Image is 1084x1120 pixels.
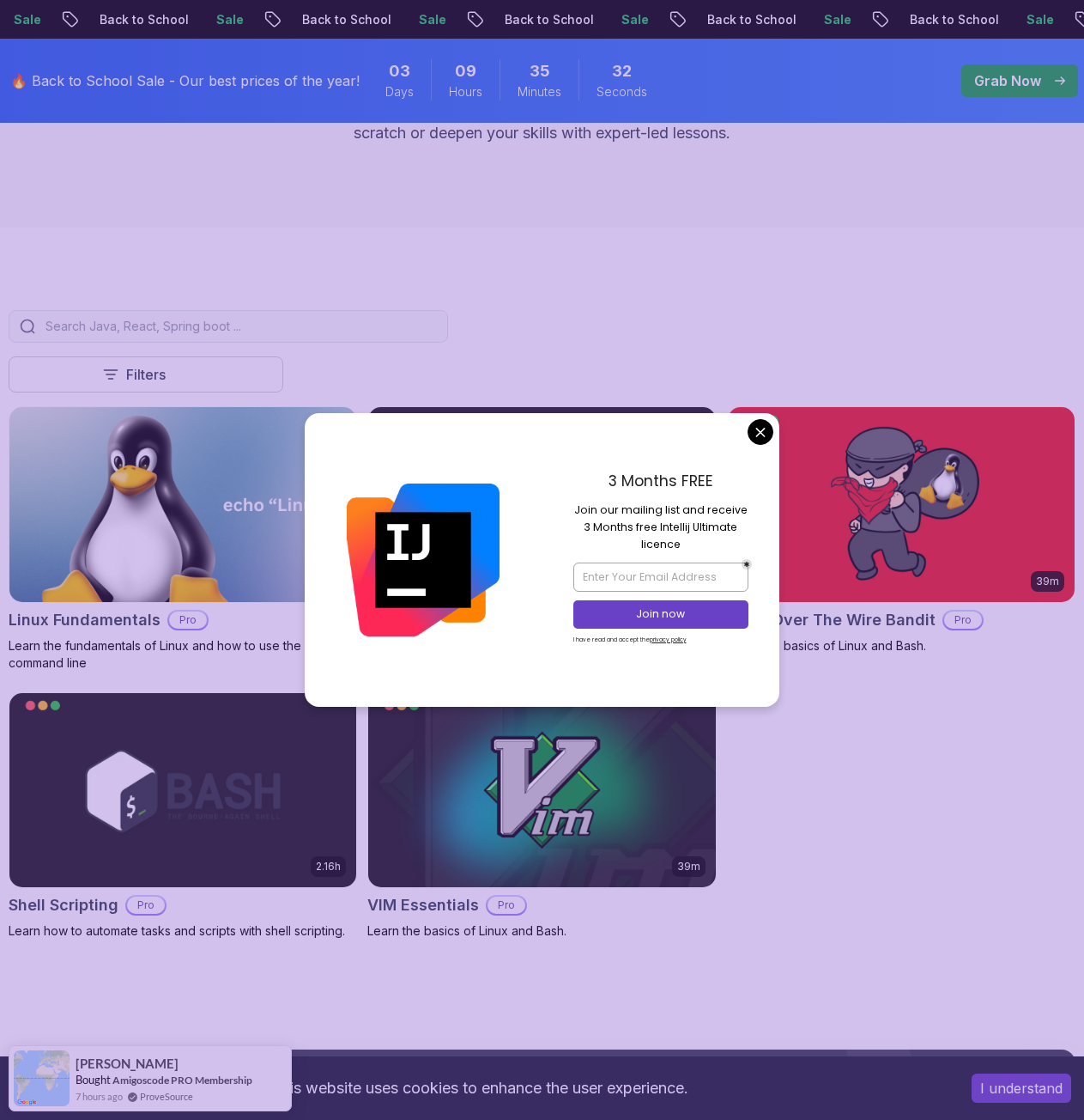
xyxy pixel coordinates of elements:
input: Search Java, React, Spring boot ... [42,318,437,335]
button: Filters [9,356,283,393]
a: Linux Fundamentals card6.00hLinux FundamentalsProLearn the fundamentals of Linux and how to use t... [9,406,357,672]
p: Back to School [661,11,778,28]
a: VIM Essentials card39mVIM EssentialsProLearn the basics of Linux and Bash. [367,692,716,940]
span: Days [385,83,414,100]
img: Linux Over The Wire Bandit card [728,407,1075,602]
a: Amigoscode PRO Membership [112,1074,252,1087]
p: Sale [575,11,630,28]
span: Seconds [597,83,647,100]
span: Minutes [518,83,561,100]
h2: VIM Essentials [367,893,479,917]
p: Pro [487,897,525,914]
p: Pro [944,612,982,629]
span: Hours [449,83,482,100]
p: Sale [372,11,427,28]
span: 9 Hours [455,59,476,83]
p: Learn the fundamentals of Linux and how to use the command line [9,637,357,672]
p: Filters [126,364,166,385]
h2: Linux Over The Wire Bandit [727,608,936,632]
p: Back to School [256,11,372,28]
span: Bought [76,1073,111,1087]
p: Back to School [53,11,170,28]
p: 39m [1036,575,1059,588]
a: Shell Scripting card2.16hShell ScriptingProLearn how to automate tasks and scripts with shell scr... [9,692,357,940]
button: Accept cookies [972,1074,1071,1103]
p: 2.16h [316,860,341,873]
p: Learn the basics of Linux and Bash. [367,922,716,940]
span: 7 hours ago [76,1089,123,1104]
p: Pro [169,612,207,629]
p: 🔥 Back to School Sale - Our best prices of the year! [10,70,360,91]
a: Linux Over The Wire Bandit card39mLinux Over The Wire BanditProLearn the basics of Linux and Bash. [727,406,1075,654]
p: Sale [980,11,1035,28]
img: Linux for Professionals card [368,407,715,602]
span: [PERSON_NAME] [76,1056,179,1071]
p: Back to School [458,11,575,28]
p: Back to School [863,11,980,28]
img: Shell Scripting card [9,693,356,888]
span: 32 Seconds [612,59,632,83]
p: Grab Now [974,70,1041,91]
p: Learn the basics of Linux and Bash. [727,637,1075,654]
span: 3 Days [389,59,410,83]
p: Learn how to automate tasks and scripts with shell scripting. [9,922,357,940]
p: Pro [127,897,165,914]
img: provesource social proof notification image [14,1050,70,1106]
a: Linux for Professionals card2.27hLinux for ProfessionalsProMaster the advanced concepts and techn... [367,406,716,672]
img: VIM Essentials card [368,693,715,888]
p: Sale [778,11,833,28]
p: Sale [170,11,225,28]
a: ProveSource [140,1089,193,1104]
div: This website uses cookies to enhance the user experience. [13,1069,946,1107]
h2: Shell Scripting [9,893,118,917]
span: 35 Minutes [530,59,550,83]
img: Linux Fundamentals card [9,407,356,602]
h2: Linux Fundamentals [9,608,160,632]
p: 39m [677,860,700,873]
